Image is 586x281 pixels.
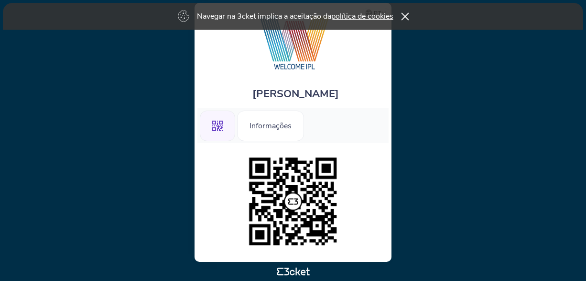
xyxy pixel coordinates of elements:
span: [PERSON_NAME] [252,87,339,101]
p: Navegar na 3cket implica a aceitação da [197,11,393,22]
img: Welcome IPL 2025 [241,12,346,72]
a: política de cookies [331,11,393,22]
a: Informações [237,120,304,130]
img: e0ba6bd1a8294923b4f21170525f9bc6.png [244,153,342,250]
div: Informações [237,111,304,141]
